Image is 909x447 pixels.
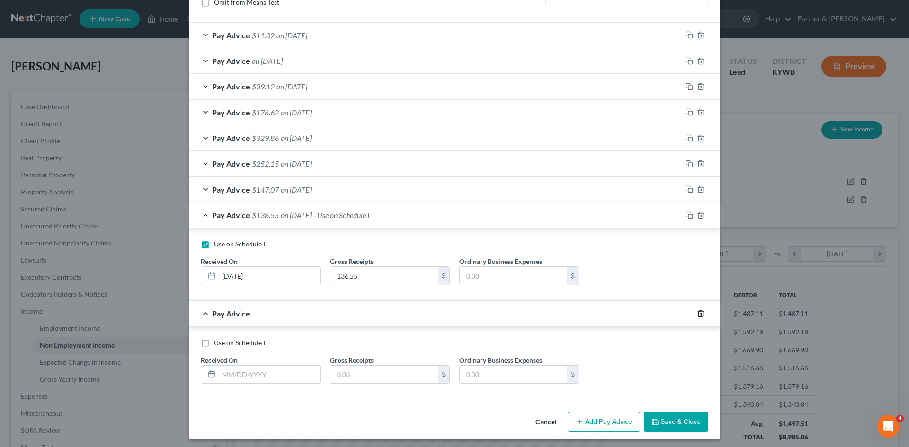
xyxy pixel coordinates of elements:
[201,257,238,265] span: Received On
[214,240,265,248] span: Use on Schedule I
[212,159,250,168] span: Pay Advice
[281,185,312,194] span: on [DATE]
[212,31,250,40] span: Pay Advice
[330,366,438,384] input: 0.00
[281,108,312,117] span: on [DATE]
[330,355,374,365] label: Gross Receipts
[460,267,567,285] input: 0.00
[877,415,900,438] iframe: Intercom live chat
[219,366,320,384] input: MM/DD/YYYY
[212,210,250,219] span: Pay Advice
[459,355,542,365] label: Ordinary Business Expenses
[219,267,320,285] input: MM/DD/YYYY
[212,185,250,194] span: Pay Advice
[212,309,250,318] span: Pay Advice
[644,412,708,432] button: Save & Close
[252,56,283,65] span: on [DATE]
[459,256,542,266] label: Ordinary Business Expenses
[276,31,307,40] span: on [DATE]
[567,366,579,384] div: $
[567,267,579,285] div: $
[568,412,640,432] button: Add Pay Advice
[528,413,564,432] button: Cancel
[281,133,312,142] span: on [DATE]
[252,210,279,219] span: $136.55
[896,415,904,422] span: 4
[276,82,307,91] span: on [DATE]
[252,133,279,142] span: $329.86
[201,356,238,364] span: Received On
[460,366,567,384] input: 0.00
[438,267,449,285] div: $
[281,210,312,219] span: on [DATE]
[212,108,250,117] span: Pay Advice
[214,339,265,347] span: Use on Schedule I
[252,185,279,194] span: $147.07
[281,159,312,168] span: on [DATE]
[212,133,250,142] span: Pay Advice
[438,366,449,384] div: $
[313,210,370,219] span: - Use on Schedule I
[252,108,279,117] span: $176.62
[330,256,374,266] label: Gross Receipts
[212,82,250,91] span: Pay Advice
[252,82,275,91] span: $39.12
[252,159,279,168] span: $252.15
[330,267,438,285] input: 0.00
[212,56,250,65] span: Pay Advice
[252,31,275,40] span: $11.02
